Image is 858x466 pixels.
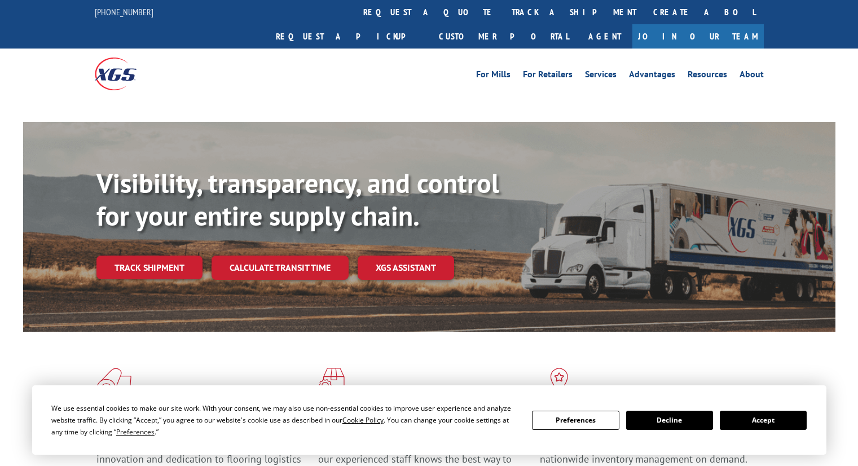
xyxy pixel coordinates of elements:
img: xgs-icon-focused-on-flooring-red [318,368,345,397]
button: Accept [720,411,807,430]
span: Preferences [116,427,155,437]
a: Customer Portal [430,24,577,49]
b: Visibility, transparency, and control for your entire supply chain. [96,165,499,233]
a: Services [585,70,617,82]
a: About [740,70,764,82]
a: Advantages [629,70,675,82]
button: Decline [626,411,713,430]
a: Resources [688,70,727,82]
a: Join Our Team [632,24,764,49]
a: Track shipment [96,256,203,279]
a: For Retailers [523,70,573,82]
a: XGS ASSISTANT [358,256,454,280]
span: Cookie Policy [342,415,384,425]
a: Calculate transit time [212,256,349,280]
button: Preferences [532,411,619,430]
div: Cookie Consent Prompt [32,385,826,455]
img: xgs-icon-total-supply-chain-intelligence-red [96,368,131,397]
img: xgs-icon-flagship-distribution-model-red [540,368,579,397]
a: Request a pickup [267,24,430,49]
a: Agent [577,24,632,49]
a: [PHONE_NUMBER] [95,6,153,17]
div: We use essential cookies to make our site work. With your consent, we may also use non-essential ... [51,402,518,438]
a: For Mills [476,70,511,82]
